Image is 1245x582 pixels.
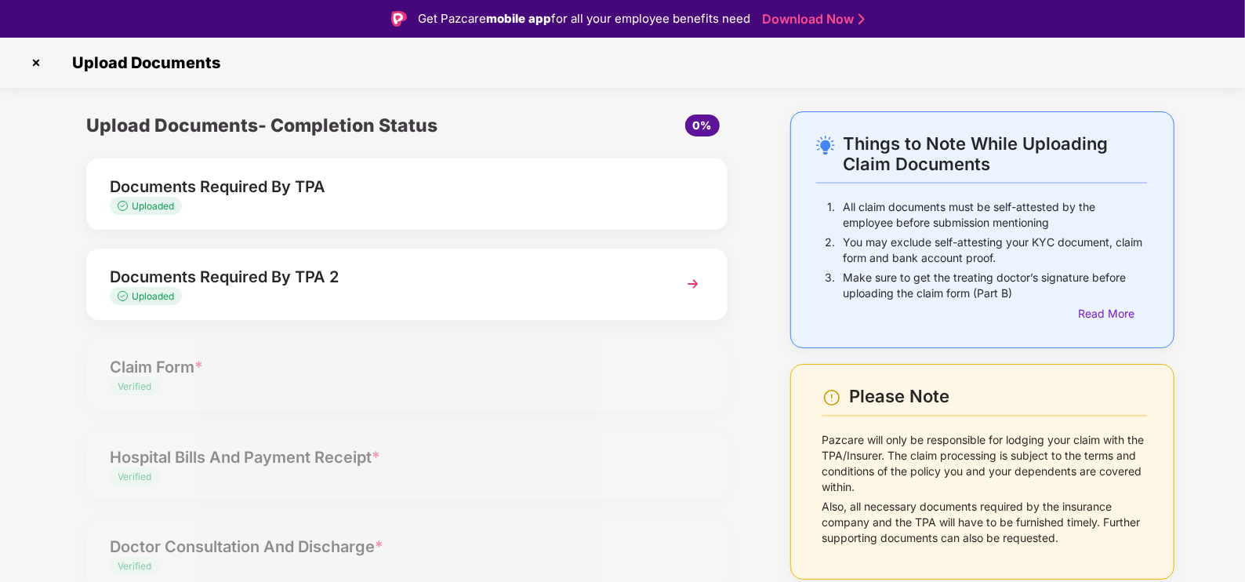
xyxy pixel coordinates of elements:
p: 3. [826,270,836,301]
img: svg+xml;base64,PHN2ZyBpZD0iV2FybmluZ18tXzI0eDI0IiBkYXRhLW5hbWU9Ildhcm5pbmcgLSAyNHgyNCIgeG1sbnM9Im... [822,388,841,407]
span: Uploaded [132,200,174,212]
p: 1. [828,199,836,231]
p: Make sure to get the treating doctor’s signature before uploading the claim form (Part B) [844,270,1147,301]
div: Read More [1078,305,1147,322]
a: Download Now [762,11,860,27]
img: svg+xml;base64,PHN2ZyB4bWxucz0iaHR0cDovL3d3dy53My5vcmcvMjAwMC9zdmciIHdpZHRoPSIxMy4zMzMiIGhlaWdodD... [118,201,132,211]
p: Pazcare will only be responsible for lodging your claim with the TPA/Insurer. The claim processin... [822,432,1148,495]
p: You may exclude self-attesting your KYC document, claim form and bank account proof. [844,235,1147,266]
img: svg+xml;base64,PHN2ZyBpZD0iTmV4dCIgeG1sbnM9Imh0dHA6Ly93d3cudzMub3JnLzIwMDAvc3ZnIiB3aWR0aD0iMzYiIG... [679,270,707,298]
img: svg+xml;base64,PHN2ZyBpZD0iQ3Jvc3MtMzJ4MzIiIHhtbG5zPSJodHRwOi8vd3d3LnczLm9yZy8yMDAwL3N2ZyIgd2lkdG... [24,50,49,75]
img: svg+xml;base64,PHN2ZyB4bWxucz0iaHR0cDovL3d3dy53My5vcmcvMjAwMC9zdmciIHdpZHRoPSIxMy4zMzMiIGhlaWdodD... [118,291,132,301]
div: Things to Note While Uploading Claim Documents [844,133,1147,174]
p: Also, all necessary documents required by the insurance company and the TPA will have to be furni... [822,499,1148,546]
span: Uploaded [132,290,174,302]
div: Get Pazcare for all your employee benefits need [418,9,750,28]
img: Stroke [858,11,865,27]
strong: mobile app [486,11,551,26]
span: Upload Documents [56,53,228,72]
img: Logo [391,11,407,27]
div: Documents Required By TPA 2 [110,264,654,289]
div: Documents Required By TPA [110,174,654,199]
img: svg+xml;base64,PHN2ZyB4bWxucz0iaHR0cDovL3d3dy53My5vcmcvMjAwMC9zdmciIHdpZHRoPSIyNC4wOTMiIGhlaWdodD... [816,136,835,155]
p: All claim documents must be self-attested by the employee before submission mentioning [844,199,1147,231]
p: 2. [826,235,836,266]
span: 0% [693,118,712,132]
div: Upload Documents- Completion Status [86,111,514,140]
div: Please Note [849,386,1147,407]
